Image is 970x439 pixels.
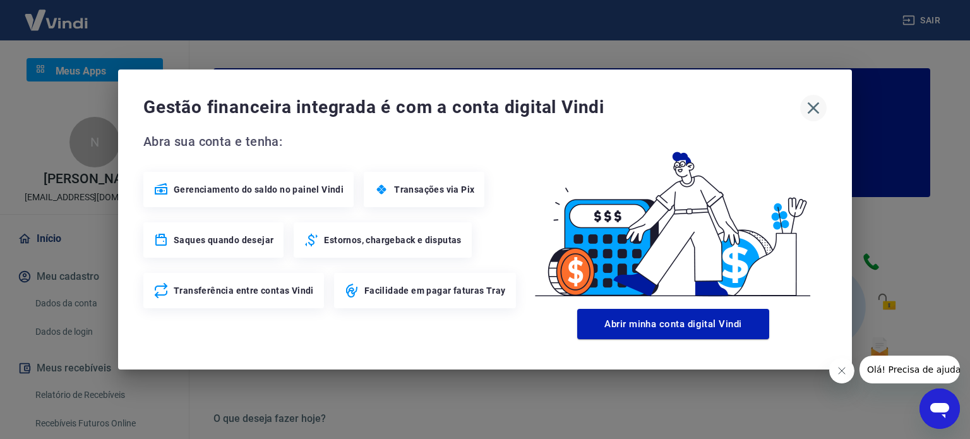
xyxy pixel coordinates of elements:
iframe: Fechar mensagem [829,358,854,383]
span: Transferência entre contas Vindi [174,284,314,297]
span: Saques quando desejar [174,234,273,246]
span: Facilidade em pagar faturas Tray [364,284,506,297]
iframe: Mensagem da empresa [859,356,960,383]
span: Gestão financeira integrada é com a conta digital Vindi [143,95,800,120]
img: Good Billing [520,131,827,304]
button: Abrir minha conta digital Vindi [577,309,769,339]
span: Abra sua conta e tenha: [143,131,520,152]
span: Olá! Precisa de ajuda? [8,9,106,19]
span: Transações via Pix [394,183,474,196]
span: Estornos, chargeback e disputas [324,234,461,246]
span: Gerenciamento do saldo no painel Vindi [174,183,344,196]
iframe: Botão para abrir a janela de mensagens [919,388,960,429]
